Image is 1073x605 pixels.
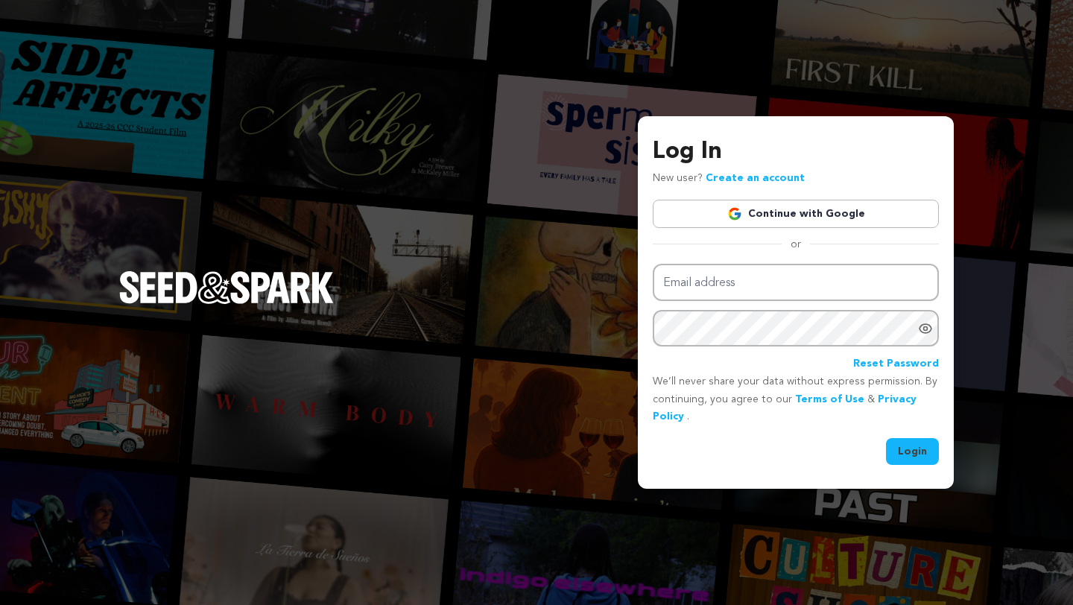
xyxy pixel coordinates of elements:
a: Terms of Use [795,394,864,405]
a: Create an account [706,173,805,183]
h3: Log In [653,134,939,170]
p: New user? [653,170,805,188]
a: Seed&Spark Homepage [119,271,334,334]
input: Email address [653,264,939,302]
a: Show password as plain text. Warning: this will display your password on the screen. [918,321,933,336]
a: Continue with Google [653,200,939,228]
a: Reset Password [853,355,939,373]
button: Login [886,438,939,465]
img: Seed&Spark Logo [119,271,334,304]
span: or [782,237,810,252]
p: We’ll never share your data without express permission. By continuing, you agree to our & . [653,373,939,426]
img: Google logo [727,206,742,221]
